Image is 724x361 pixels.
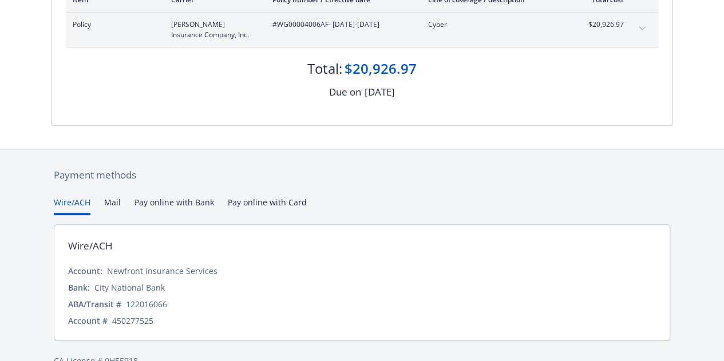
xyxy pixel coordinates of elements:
[428,19,563,30] span: Cyber
[112,315,153,327] div: 450277525
[94,281,165,293] div: City National Bank
[68,265,102,277] div: Account:
[68,239,113,253] div: Wire/ACH
[104,196,121,215] button: Mail
[66,13,658,47] div: Policy[PERSON_NAME] Insurance Company, Inc.#WG00004006AF- [DATE]-[DATE]Cyber$20,926.97expand content
[228,196,307,215] button: Pay online with Card
[68,298,121,310] div: ABA/Transit #
[365,85,395,100] div: [DATE]
[68,281,90,293] div: Bank:
[107,265,217,277] div: Newfront Insurance Services
[54,168,670,183] div: Payment methods
[54,196,90,215] button: Wire/ACH
[307,59,342,78] div: Total:
[633,19,651,38] button: expand content
[134,196,214,215] button: Pay online with Bank
[345,59,417,78] div: $20,926.97
[68,315,108,327] div: Account #
[329,85,361,100] div: Due on
[171,19,254,40] span: [PERSON_NAME] Insurance Company, Inc.
[73,19,153,30] span: Policy
[126,298,167,310] div: 122016066
[272,19,410,30] span: #WG00004006AF - [DATE]-[DATE]
[581,19,624,30] span: $20,926.97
